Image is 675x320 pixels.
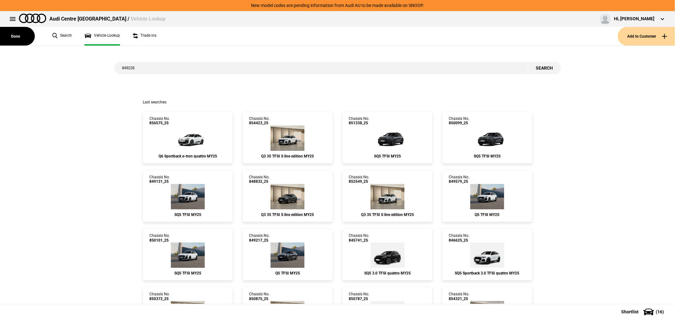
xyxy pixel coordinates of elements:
span: 846625_25 [449,238,469,243]
span: 851338_25 [349,121,370,125]
span: 856575_25 [149,121,170,125]
span: 848832_25 [249,179,270,184]
span: Shortlist [621,310,639,314]
div: Q3 35 TFSI S line edition MY25 [349,212,426,217]
span: 852549_25 [349,179,370,184]
img: Audi_GUBS5Y_25S_GX_N7N7_PAH_2MB_5MK_WA2_6FJ_PQ7_PYH_PWO_53D_Y4T_(Nadin:_2MB_53D_5MK_6FJ_C56_PAH_P... [468,126,506,151]
div: SQ5 TFSI MY25 [149,212,226,217]
img: Audi_GUBAZG_25_FW_N7N7_PAH_WA7_6FJ_F80_H65_Y4T_(Nadin:_6FJ_C56_F80_H65_PAH_S9S_WA7_Y4T)_ext.png [271,243,304,268]
span: ( 16 ) [656,310,664,314]
img: Audi_FYTS4A_25_EI_2Y2Y_WN9_1KK_59Q_1LL_(Nadin:_1KK_1LL_59Q_C52_WN9)_ext.png [470,243,504,268]
img: Audi_GUBS5Y_25S_GX_N7N7_PAH_2MB_5MK_WA2_3Y4_6FJ_PQ7_53A_PYH_PWO_Y4T_(Nadin:_2MB_3Y4_53A_5MK_6FJ_C... [368,126,406,151]
img: Audi_GUBS5Y_25S_GX_2Y2Y_PAH_2MB_5MK_WA2_6FJ_PQ7_PYH_PWO_53D_(Nadin:_2MB_53D_5MK_6FJ_C56_PAH_PQ7_P... [171,243,205,268]
div: Chassis No. [349,292,370,301]
span: 854321_25 [449,297,469,301]
img: Audi_F3BCCX_25LE_FZ_2Y2Y_3FU_6FJ_3S2_V72_WN8_(Nadin:_3FU_3S2_6FJ_C62_V72_WN8)_ext.png [371,184,404,209]
span: 849131_25 [149,179,170,184]
img: Audi_GUBAZG_25_FW_2Y2Y_3FU_WA9_PAH_WA7_6FJ_PYH_F80_H65_(Nadin:_3FU_6FJ_C56_F80_H65_PAH_PYH_S9S_WA... [470,184,504,209]
div: Chassis No. [149,175,170,184]
div: Chassis No. [249,292,270,301]
div: Chassis No. [349,116,370,126]
a: Vehicle Lookup [84,27,120,46]
div: Chassis No. [349,175,370,184]
div: Q3 35 TFSI S line edition MY25 [249,212,326,217]
div: Chassis No. [449,116,469,126]
div: SQ5 TFSI MY25 [149,271,226,275]
span: 850372_25 [149,297,170,301]
div: Chassis No. [149,116,170,126]
span: 850099_25 [449,121,469,125]
div: SQ5 TFSI MY25 [449,154,526,158]
span: 849217_25 [249,238,270,243]
img: Audi_GFNA38_25_GX_2Y2Y_WA2_WA7_VW5_PAJ_PYH_V39_(Nadin:_C06_PAJ_PYH_V39_VW5_WA2_WA7)_ext.png [169,126,207,151]
img: Audi_F3BCCX_25LE_FZ_2Y2Y_3FU_6FJ_3S2_V72_WN8_(Nadin:_3FU_3S2_6FJ_C62_V72_WN8)_ext.png [271,126,304,151]
button: Search [528,62,561,74]
div: SQ5 TFSI MY25 [349,154,426,158]
span: 854423_25 [249,121,270,125]
span: Vehicle Lookup [131,16,166,22]
img: Audi_FYGS4A_25_EI_0E0E_4ZP_45I_6FJ_3S2_(Nadin:_3S2_45I_4ZP_6FJ_C52)_ext.png [371,243,404,268]
div: Chassis No. [349,233,370,243]
input: Enter vehicle chassis number or other identifier. [114,62,528,74]
div: SQ5 3.0 TFSI quattro MY25 [349,271,426,275]
img: audi.png [19,14,46,23]
div: Q3 35 TFSI S line edition MY25 [249,154,326,158]
div: Chassis No. [249,175,270,184]
div: Chassis No. [449,175,469,184]
div: Chassis No. [149,292,170,301]
button: Add to Customer [618,27,675,46]
span: 850787_25 [349,297,370,301]
div: Hi, [PERSON_NAME] [614,16,654,22]
button: Shortlist(16) [612,304,675,320]
div: Q6 Sportback e-tron quattro MY25 [149,154,226,158]
span: 850875_25 [249,297,270,301]
div: Chassis No. [249,116,270,126]
div: Chassis No. [249,233,270,243]
div: Q5 TFSI MY25 [449,212,526,217]
div: Chassis No. [449,233,469,243]
span: 845741_25 [349,238,370,243]
div: Audi Centre [GEOGRAPHIC_DATA] / [49,15,166,22]
img: Audi_F3BCCX_25LE_FZ_6Y6Y_3S2_6FJ_V72_WN8_(Nadin:_3S2_6FJ_C62_V72_WN8)_ext.png [271,184,304,209]
img: Audi_GUBS5Y_25S_GX_2Y2Y_PAH_5MK_WA2_6FJ_53A_PYH_PWO_(Nadin:_53A_5MK_6FJ_C56_PAH_PWO_PYH_WA2)_ext.png [171,184,205,209]
div: Chassis No. [149,233,170,243]
div: Q5 TFSI MY25 [249,271,326,275]
span: 849579_25 [449,179,469,184]
div: SQ5 Sportback 3.0 TFSI quattro MY25 [449,271,526,275]
a: Trade ins [133,27,156,46]
span: Last searches: [143,100,167,104]
span: 850101_25 [149,238,170,243]
a: Search [52,27,72,46]
div: Chassis No. [449,292,469,301]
